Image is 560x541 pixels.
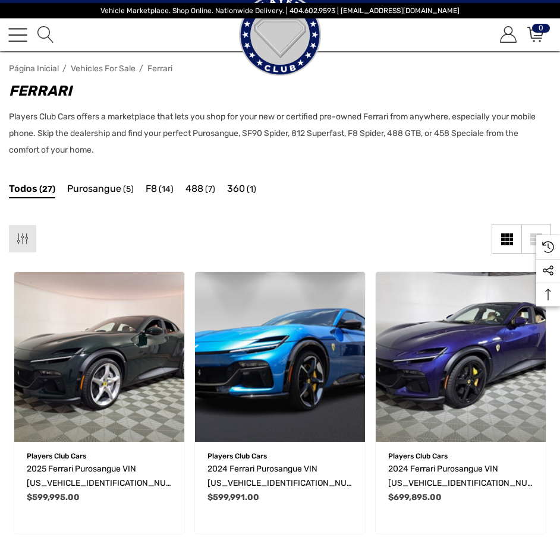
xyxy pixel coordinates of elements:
[500,26,517,43] svg: Conta
[207,492,259,502] span: $599,991.00
[9,109,539,159] p: Players Club Cars offers a marketplace that lets you shop for your new or certified pre-owned Fer...
[159,182,174,197] span: (14)
[37,26,54,43] svg: Pesquisar
[8,26,27,45] a: Toggle menu
[123,182,134,197] span: (5)
[14,272,184,442] a: 2025 Ferrari Purosangue VIN ZSG06VTA9S0319580,$599,995.00
[9,80,539,102] h1: Ferrari
[27,448,172,464] p: Players Club Cars
[9,58,551,79] nav: Breadcrumb
[147,64,172,74] a: Ferrari
[36,27,54,43] a: Pesquisar
[207,462,353,491] a: 2024 Ferrari Purosangue VIN ZFF06VTA8P0295621,$599,991.00
[521,224,551,254] a: List View
[247,182,256,197] span: (1)
[227,181,245,197] span: 360
[67,181,134,200] a: Button Go To Sub Category Purosangue
[388,448,533,464] p: Players Club Cars
[100,7,460,15] span: Vehicle Marketplace. Shop Online. Nationwide Delivery. | 404.602.9593 | [EMAIL_ADDRESS][DOMAIN_NAME]
[388,492,442,502] span: $699,895.00
[195,272,365,442] img: For Sale: 2024 Ferrari Purosangue VIN ZFF06VTA8P0295621
[207,464,347,502] span: 2024 Ferrari Purosangue VIN [US_VEHICLE_IDENTIFICATION_NUMBER]
[67,181,121,197] span: Purosangue
[536,289,560,300] svg: Top
[532,24,550,33] span: 0
[27,464,166,502] span: 2025 Ferrari Purosangue VIN [US_VEHICLE_IDENTIFICATION_NUMBER]
[27,462,172,491] a: 2025 Ferrari Purosangue VIN ZSG06VTA9S0319580,$599,995.00
[9,64,59,74] a: Página inicial
[27,492,80,502] span: $599,995.00
[527,26,544,43] svg: Review Your Cart
[388,464,527,502] span: 2024 Ferrari Purosangue VIN [US_VEHICLE_IDENTIFICATION_NUMBER]
[227,181,256,200] a: Button Go To Sub Category 360
[185,181,215,200] a: Button Go To Sub Category 488
[185,181,203,197] span: 488
[71,64,136,74] a: Vehicles For Sale
[542,265,554,277] svg: Social Media
[146,181,157,197] span: F8
[542,241,554,253] svg: Recently Viewed
[376,272,546,442] img: For Sale: 2024 Ferrari Purosangue VIN ZSG06VTA2R0305563
[14,272,184,442] img: For Sale: 2025 Ferrari Purosangue VIN ZSG06VTA9S0319580
[205,182,215,197] span: (7)
[195,272,365,442] a: 2024 Ferrari Purosangue VIN ZFF06VTA8P0295621,$599,991.00
[8,34,27,35] span: Toggle menu
[39,182,55,197] span: (27)
[376,272,546,442] a: 2024 Ferrari Purosangue VIN ZSG06VTA2R0305563,$699,895.00
[526,27,544,43] a: Carrinho com 0 itens
[207,448,353,464] p: Players Club Cars
[498,27,517,43] a: Entrar
[388,462,533,491] a: 2024 Ferrari Purosangue VIN ZSG06VTA2R0305563,$699,895.00
[492,224,521,254] a: Grid View
[146,181,174,200] a: Button Go To Sub Category F8
[9,181,37,197] span: Todos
